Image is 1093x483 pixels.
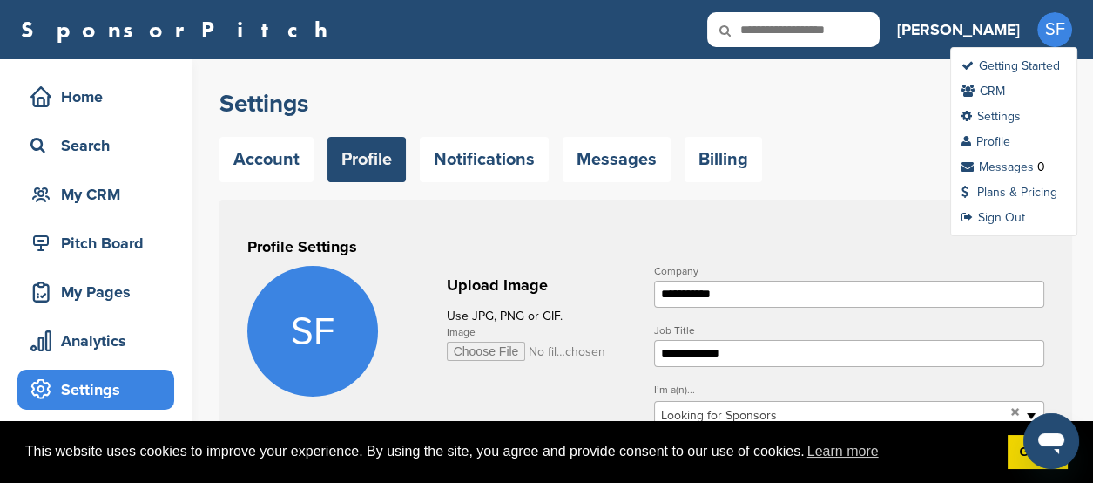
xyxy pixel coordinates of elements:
[961,210,1025,225] a: Sign Out
[961,160,1034,174] a: Messages
[26,228,174,259] div: Pitch Board
[897,17,1020,42] h3: [PERSON_NAME]
[17,272,174,312] a: My Pages
[563,137,671,182] a: Messages
[897,10,1020,49] a: [PERSON_NAME]
[961,58,1060,73] a: Getting Started
[961,185,1057,200] a: Plans & Pricing
[685,137,762,182] a: Billing
[654,325,1044,336] label: Job Title
[17,418,174,459] a: Help Center
[26,130,174,161] div: Search
[961,84,1005,99] a: CRM
[654,384,1044,395] label: I’m a(n)...
[447,327,638,337] label: Image
[21,18,339,41] a: SponsorPitch
[26,276,174,308] div: My Pages
[247,235,1044,259] h3: Profile Settings
[805,439,881,465] a: learn more about cookies
[17,174,174,214] a: My CRM
[219,137,314,182] a: Account
[26,179,174,210] div: My CRM
[1037,160,1045,174] div: 0
[17,77,174,117] a: Home
[1037,12,1072,47] span: SF
[961,134,1010,149] a: Profile
[420,137,549,182] a: Notifications
[654,266,1044,276] label: Company
[26,81,174,112] div: Home
[17,126,174,166] a: Search
[219,88,1072,119] h2: Settings
[1023,413,1079,469] iframe: Button to launch messaging window
[247,266,378,397] span: SF
[17,223,174,263] a: Pitch Board
[26,325,174,357] div: Analytics
[26,374,174,405] div: Settings
[327,137,406,182] a: Profile
[17,370,174,410] a: Settings
[25,439,994,465] span: This website uses cookies to improve your experience. By using the site, you agree and provide co...
[17,321,174,361] a: Analytics
[447,274,638,297] h2: Upload Image
[1008,435,1068,470] a: dismiss cookie message
[961,109,1021,124] a: Settings
[661,405,1004,426] span: Looking for Sponsors
[447,305,638,327] p: Use JPG, PNG or GIF.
